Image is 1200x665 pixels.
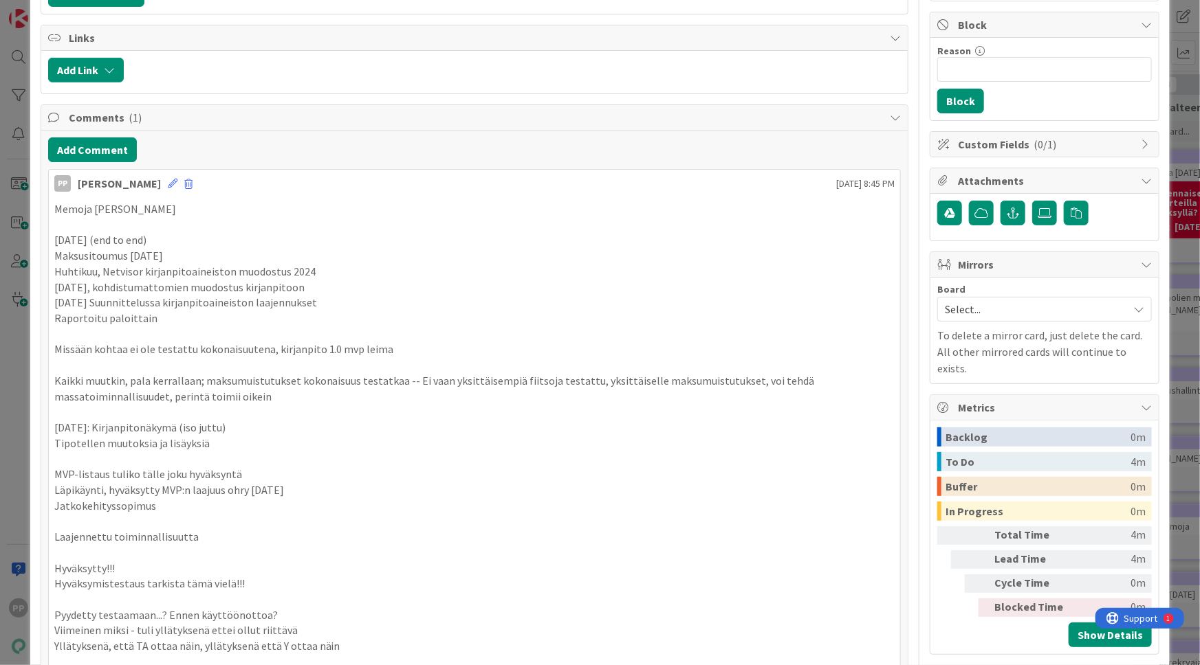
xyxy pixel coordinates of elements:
[958,256,1134,273] span: Mirrors
[29,2,63,19] span: Support
[54,264,895,280] p: Huhtikuu, Netvisor kirjanpitoaineiston muodostus 2024
[129,111,142,124] span: ( 1 )
[937,327,1152,376] p: To delete a mirror card, just delete the card. All other mirrored cards will continue to exists.
[836,177,895,191] span: [DATE] 8:45 PM
[54,175,71,192] div: PP
[54,466,895,482] p: MVP-listaus tuliko tälle joku hyväksyntä
[946,477,1131,496] div: Buffer
[1131,452,1146,471] div: 4m
[54,529,895,545] p: Laajennettu toiminnallisuutta
[54,482,895,498] p: Läpikäynti, hyväksytty MVP:n laajuus ohry [DATE]
[1131,427,1146,447] div: 0m
[78,175,161,192] div: [PERSON_NAME]
[958,16,1134,33] span: Block
[54,622,895,638] p: Viimeinen miksi - tuli yllätyksenä ettei ollut riittävä
[48,137,137,162] button: Add Comment
[54,576,895,591] p: Hyväksymistestaus tarkista tämä vielä!!!
[994,550,1070,569] div: Lead Time
[1076,526,1146,545] div: 4m
[48,58,124,82] button: Add Link
[945,300,1121,319] span: Select...
[1076,598,1146,617] div: 0m
[958,172,1134,189] span: Attachments
[937,45,971,57] label: Reason
[1069,622,1152,647] button: Show Details
[937,284,966,294] span: Board
[994,574,1070,593] div: Cycle Time
[54,341,895,357] p: Missään kohtaa ei ole testattu kokonaisuutena, kirjanpito 1.0 mvp leima
[54,201,895,217] p: Memoja [PERSON_NAME]
[946,452,1131,471] div: To Do
[69,30,884,46] span: Links
[1076,574,1146,593] div: 0m
[54,638,895,654] p: Yllätyksenä, että TA ottaa näin, yllätyksenä että Y ottaa näin
[1034,137,1056,151] span: ( 0/1 )
[72,5,75,16] div: 1
[54,280,895,295] p: [DATE], kohdistumattomien muodostus kirjanpitoon
[1076,550,1146,569] div: 4m
[1131,477,1146,496] div: 0m
[1131,501,1146,521] div: 0m
[54,607,895,623] p: Pyydetty testaamaan...? Ennen käyttöönottoa?
[69,109,884,126] span: Comments
[994,526,1070,545] div: Total Time
[958,136,1134,153] span: Custom Fields
[54,561,895,576] p: Hyväksytty!!!
[54,232,895,248] p: [DATE] (end to end)
[958,399,1134,416] span: Metrics
[946,427,1131,447] div: Backlog
[54,311,895,326] p: Raportoitu paloittain
[54,295,895,311] p: [DATE] Suunnittelussa kirjanpitoaineiston laajennukset
[54,436,895,451] p: Tipotellen muutoksia ja lisäyksiä
[937,89,984,113] button: Block
[54,498,895,514] p: Jatkokehityssopimus
[946,501,1131,521] div: In Progress
[994,598,1070,617] div: Blocked Time
[54,373,895,404] p: Kaikki muutkin, pala kerrallaan; maksumuistutukset kokonaisuus testatkaa -- Ei vaan yksittäisempi...
[54,420,895,436] p: [DATE]: Kirjanpitonäkymä (iso juttu)
[54,248,895,264] p: Maksusitoumus [DATE]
